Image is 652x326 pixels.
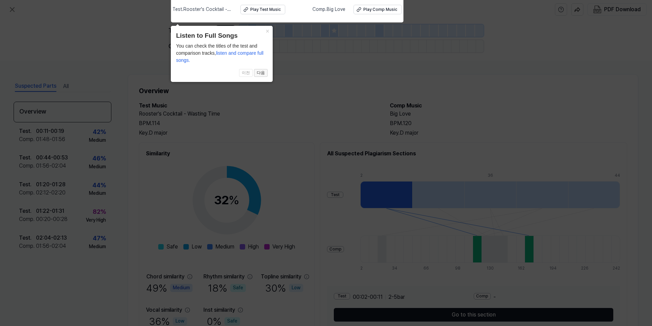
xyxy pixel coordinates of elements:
[354,5,402,14] button: Play Comp Music
[176,42,268,64] div: You can check the titles of the test and comparison tracks,
[176,31,268,41] header: Listen to Full Songs
[173,6,232,13] span: Test . Rooster's Cocktail - Wasting Time
[363,7,397,13] div: Play Comp Music
[240,5,285,14] button: Play Test Music
[254,69,268,77] button: 다음
[262,26,273,35] button: Close
[250,7,281,13] div: Play Test Music
[312,6,345,13] span: Comp . Big Love
[176,50,264,63] span: listen and compare full songs.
